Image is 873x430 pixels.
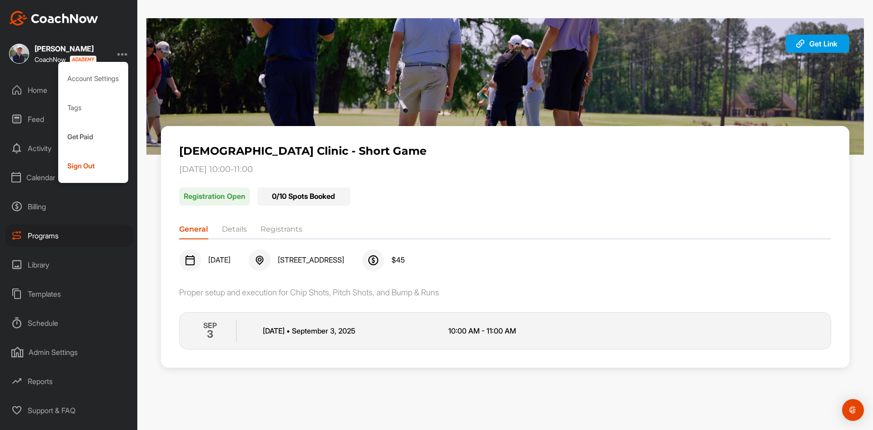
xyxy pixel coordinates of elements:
div: Home [5,79,133,101]
span: $ 45 [391,256,405,265]
img: svg+xml;base64,PHN2ZyB3aWR0aD0iMjQiIGhlaWdodD0iMjQiIHZpZXdCb3g9IjAgMCAyNCAyNCIgZmlsbD0ibm9uZSIgeG... [185,255,196,266]
img: svg+xml;base64,PHN2ZyB3aWR0aD0iMjAiIGhlaWdodD0iMjAiIHZpZXdCb3g9IjAgMCAyMCAyMCIgZmlsbD0ibm9uZSIgeG... [795,38,806,49]
div: Calendar [5,166,133,189]
div: Get Paid [58,122,129,152]
div: CoachNow [35,56,96,63]
div: Activity [5,137,133,160]
div: Account Settings [58,64,129,93]
img: CoachNow [9,11,98,25]
div: Library [5,253,133,276]
div: Feed [5,108,133,131]
div: Programs [5,224,133,247]
div: [PERSON_NAME] [35,45,96,52]
img: svg+xml;base64,PHN2ZyB3aWR0aD0iMjQiIGhlaWdodD0iMjQiIHZpZXdCb3g9IjAgMCAyNCAyNCIgZmlsbD0ibm9uZSIgeG... [254,255,265,266]
span: Get Link [809,39,838,48]
p: [DATE] September 3 , 2025 [263,325,448,336]
img: 7.jpg [146,18,864,155]
div: Proper setup and execution for Chip Shots, Pitch Shots, and Bump & Runs [179,288,832,298]
div: Admin Settings [5,341,133,364]
div: Reports [5,370,133,393]
img: square_c38149ace2d67fed064ce2ecdac316ab.jpg [9,44,29,64]
div: Sign Out [58,152,129,181]
span: [STREET_ADDRESS] [278,256,344,265]
p: 10:00 AM - 11:00 AM [448,325,634,336]
span: • [286,326,290,335]
div: Support & FAQ [5,399,133,422]
div: Open Intercom Messenger [842,399,864,421]
div: 0 / 10 Spots Booked [257,187,350,206]
div: Schedule [5,312,133,334]
div: Templates [5,283,133,305]
li: Details [222,224,247,238]
img: svg+xml;base64,PHN2ZyB3aWR0aD0iMjQiIGhlaWdodD0iMjQiIHZpZXdCb3g9IjAgMCAyNCAyNCIgZmlsbD0ibm9uZSIgeG... [368,255,379,266]
h2: 3 [207,326,213,342]
p: SEP [203,320,217,331]
p: [DEMOGRAPHIC_DATA] Clinic - Short Game [179,144,701,157]
div: Tags [58,93,129,122]
img: CoachNow acadmey [70,56,96,63]
span: [DATE] [208,256,231,265]
li: General [179,224,208,238]
li: Registrants [261,224,302,238]
p: Registration Open [179,187,250,206]
div: Billing [5,195,133,218]
p: [DATE] 10:00-11:00 [179,165,701,175]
